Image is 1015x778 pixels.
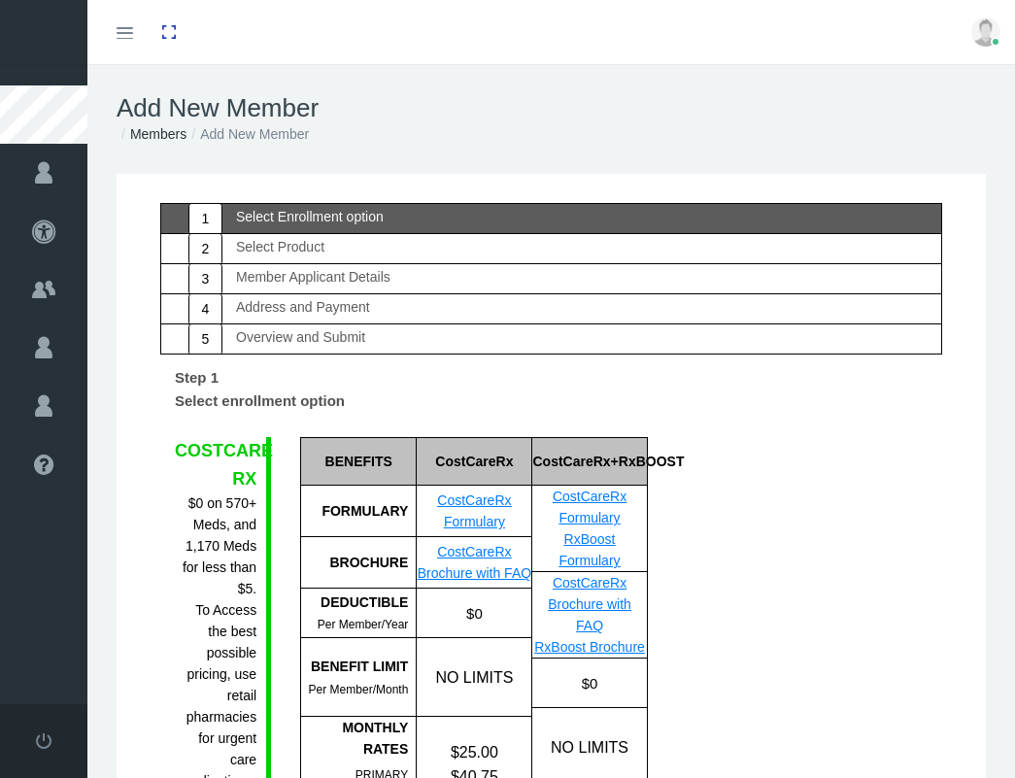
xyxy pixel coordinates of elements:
[188,202,222,236] div: 1
[300,486,416,537] div: FORMULARY
[188,322,222,356] div: 5
[236,270,390,284] div: Member Applicant Details
[186,123,309,145] li: Add New Member
[416,638,531,716] div: NO LIMITS
[175,437,256,492] div: COSTCARE RX
[301,656,408,677] div: BENEFIT LIMIT
[534,639,645,655] a: RxBoost Brochure
[971,17,1000,47] img: user-placeholder.jpg
[236,300,370,314] div: Address and Payment
[418,544,532,581] a: CostCareRx Brochure with FAQ
[548,575,631,633] a: CostCareRx Brochure with FAQ
[188,232,222,266] div: 2
[559,531,621,568] a: RxBoost Formulary
[160,359,233,389] label: Step 1
[188,262,222,296] div: 3
[236,210,384,223] div: Select Enrollment option
[301,592,408,613] div: DEDUCTIBLE
[416,589,531,637] div: $0
[130,126,186,142] a: Members
[301,717,408,760] div: MONTHLY RATES
[300,537,416,589] div: BROCHURE
[300,437,416,486] div: BENEFITS
[236,330,365,344] div: Overview and Submit
[318,618,409,631] span: Per Member/Year
[309,683,409,696] span: Per Member/Month
[531,437,646,486] div: CostCareRx+RxBOOST
[236,240,324,254] div: Select Product
[117,93,986,123] h1: Add New Member
[160,389,359,419] label: Select enrollment option
[437,492,511,529] a: CostCareRx Formulary
[188,292,222,326] div: 4
[553,489,626,525] a: CostCareRx Formulary
[531,659,646,707] div: $0
[417,740,531,764] div: $25.00
[416,437,531,486] div: CostCareRx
